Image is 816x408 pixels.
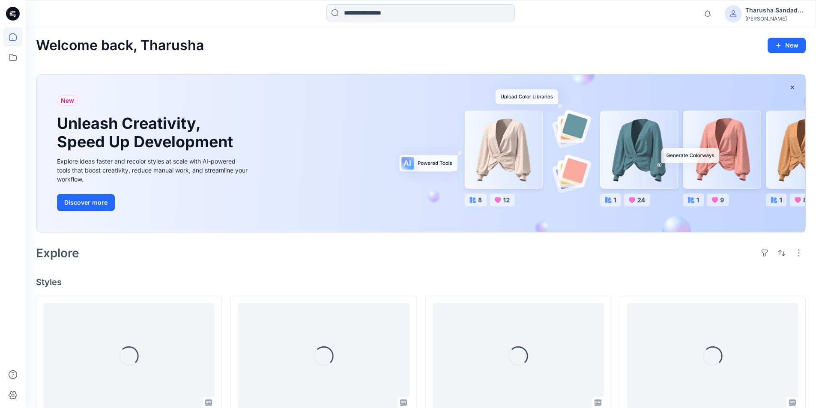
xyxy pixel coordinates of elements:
[36,38,204,54] h2: Welcome back, Tharusha
[36,277,806,287] h4: Styles
[57,194,250,211] a: Discover more
[57,194,115,211] button: Discover more
[61,95,74,106] span: New
[730,10,737,17] svg: avatar
[745,5,805,15] div: Tharusha Sandadeepa
[36,246,79,260] h2: Explore
[745,15,805,22] div: [PERSON_NAME]
[768,38,806,53] button: New
[57,114,237,151] h1: Unleash Creativity, Speed Up Development
[57,157,250,184] div: Explore ideas faster and recolor styles at scale with AI-powered tools that boost creativity, red...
